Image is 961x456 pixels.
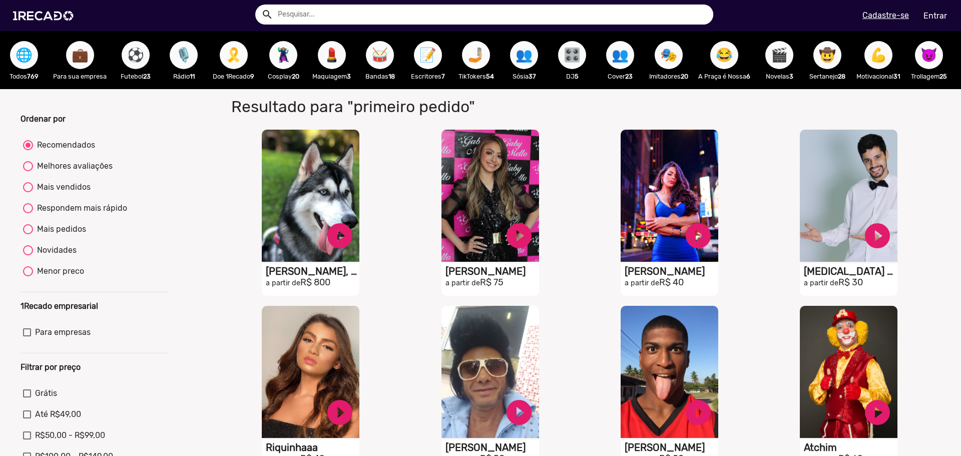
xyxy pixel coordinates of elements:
small: a partir de [625,279,659,287]
button: ⚽ [122,41,150,69]
button: 💼 [66,41,94,69]
video: S1RECADO vídeos dedicados para fãs e empresas [262,130,359,262]
span: 😈 [920,41,937,69]
h1: [PERSON_NAME], O Husky [266,265,359,277]
h1: [PERSON_NAME] [625,441,718,453]
p: Rádio [165,72,203,81]
button: 😈 [915,41,943,69]
p: Bandas [361,72,399,81]
h1: Riquinhaaa [266,441,359,453]
b: 3 [347,73,351,80]
b: 6 [746,73,750,80]
a: play_circle_filled [862,397,892,427]
p: Escritores [409,72,447,81]
span: 🎛️ [564,41,581,69]
span: 📝 [419,41,436,69]
small: a partir de [804,279,838,287]
input: Pesquisar... [270,5,713,25]
div: Mais vendidos [33,181,91,193]
p: TikTokers [457,72,495,81]
a: play_circle_filled [325,397,355,427]
button: 🎛️ [558,41,586,69]
span: R$50,00 - R$99,00 [35,429,105,441]
button: 🌐 [10,41,38,69]
button: 🤠 [813,41,841,69]
p: Motivacional [856,72,900,81]
button: 🎙️ [170,41,198,69]
b: 769 [27,73,39,80]
p: Cover [601,72,639,81]
span: 👥 [612,41,629,69]
h1: [PERSON_NAME] [445,441,539,453]
b: 20 [292,73,299,80]
video: S1RECADO vídeos dedicados para fãs e empresas [800,306,897,438]
span: 🎭 [660,41,677,69]
b: 9 [250,73,254,80]
p: Sertanejo [808,72,846,81]
span: 🎗️ [225,41,242,69]
h1: [MEDICAL_DATA] Pau [804,265,897,277]
button: 👥 [510,41,538,69]
small: a partir de [266,279,300,287]
a: play_circle_filled [325,221,355,251]
b: Ordenar por [21,114,66,124]
mat-icon: Example home icon [261,9,273,21]
span: 💪 [870,41,887,69]
a: Entrar [917,7,953,25]
video: S1RECADO vídeos dedicados para fãs e empresas [800,130,897,262]
div: Recomendados [33,139,95,151]
b: 18 [388,73,395,80]
button: 🎭 [655,41,683,69]
span: Para empresas [35,326,91,338]
button: 📝 [414,41,442,69]
span: 👥 [516,41,533,69]
b: 11 [190,73,195,80]
video: S1RECADO vídeos dedicados para fãs e empresas [621,306,718,438]
b: 1Recado empresarial [21,301,98,311]
b: 3 [789,73,793,80]
p: Todos [5,72,43,81]
div: Melhores avaliações [33,160,113,172]
p: Sósia [505,72,543,81]
span: 🎬 [771,41,788,69]
button: 🤳🏼 [462,41,490,69]
h1: Atchim [804,441,897,453]
span: 🥁 [371,41,388,69]
button: 💪 [864,41,892,69]
p: DJ [553,72,591,81]
b: 20 [681,73,688,80]
b: 23 [625,73,633,80]
small: a partir de [445,279,480,287]
button: 😂 [710,41,738,69]
a: play_circle_filled [862,221,892,251]
span: 💄 [323,41,340,69]
div: Respondem mais rápido [33,202,127,214]
p: Novelas [760,72,798,81]
button: 🎗️ [220,41,248,69]
span: 💼 [72,41,89,69]
p: Cosplay [264,72,302,81]
span: 🌐 [16,41,33,69]
p: A Praça é Nossa [698,72,750,81]
h2: R$ 800 [266,277,359,288]
b: 28 [838,73,845,80]
button: Example home icon [258,5,275,23]
h1: Resultado para "primeiro pedido" [224,97,697,116]
button: 🎬 [765,41,793,69]
h1: [PERSON_NAME] [445,265,539,277]
div: Novidades [33,244,77,256]
b: 25 [939,73,947,80]
h1: [PERSON_NAME] [625,265,718,277]
video: S1RECADO vídeos dedicados para fãs e empresas [441,130,539,262]
span: 🦹🏼‍♀️ [275,41,292,69]
p: Maquiagem [312,72,351,81]
h2: R$ 40 [625,277,718,288]
b: 5 [575,73,579,80]
span: 🎙️ [175,41,192,69]
h2: R$ 75 [445,277,539,288]
b: 37 [529,73,536,80]
a: play_circle_filled [504,397,534,427]
video: S1RECADO vídeos dedicados para fãs e empresas [262,306,359,438]
button: 👥 [606,41,634,69]
span: Grátis [35,387,57,399]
